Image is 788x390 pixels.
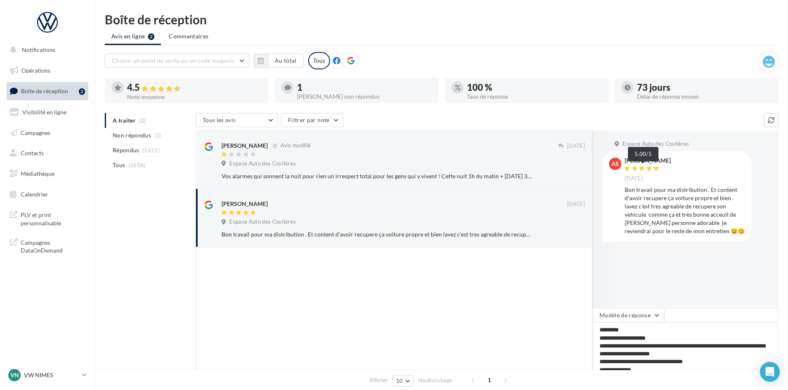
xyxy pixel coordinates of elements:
span: 10 [396,378,403,384]
button: Au total [268,54,304,68]
a: Visibilité en ligne [5,104,90,121]
span: Tous [113,161,125,169]
span: Notifications [22,46,55,53]
div: 5.00/5 [628,147,658,161]
span: VN [10,371,19,379]
a: Médiathèque [5,165,90,182]
span: Médiathèque [21,170,54,177]
span: Calendrier [21,191,48,198]
div: [PERSON_NAME] [222,142,268,150]
span: Campagnes [21,129,50,136]
div: [PERSON_NAME] non répondus [297,94,432,99]
div: Délai de réponse moyen [637,94,771,99]
button: Filtrer par note [281,113,343,127]
span: Contacts [21,149,44,156]
button: 10 [392,375,413,387]
button: Au total [254,54,304,68]
button: Choisir un point de vente ou un code magasin [105,54,249,68]
button: Modèle de réponse [592,308,664,322]
a: Campagnes DataOnDemand [5,234,90,258]
span: Non répondus [113,131,151,139]
a: Campagnes [5,124,90,142]
div: Vos alarmes qui sonnent la nuit pour rien un irrespect total pour les gens qui y vivent ! Cette n... [222,172,531,180]
div: Taux de réponse [467,94,602,99]
span: Boîte de réception [21,87,68,95]
div: Bon travail pour ma distribution . Et content d'avoir recupere ça voiture propre et bien lavez c'... [625,186,745,235]
span: [DATE] [567,201,585,208]
span: Espace Auto des Costières [229,160,296,168]
button: Notifications [5,41,87,59]
div: 73 jours [637,83,771,92]
p: VW NIMES [24,371,79,379]
div: [PERSON_NAME] [222,200,268,208]
a: PLV et print personnalisable [5,206,90,230]
span: Tous les avis [203,116,236,123]
span: Commentaires [169,32,208,40]
a: Boîte de réception2 [5,82,90,100]
a: VN VW NIMES [7,367,88,383]
div: Bon travail pour ma distribution . Et content d'avoir recupere ça voiture propre et bien lavez c'... [222,230,531,239]
a: Calendrier [5,186,90,203]
span: Campagnes DataOnDemand [21,237,85,255]
span: 1 [483,373,496,387]
div: Open Intercom Messenger [760,362,780,382]
span: [DATE] [625,175,643,182]
span: Afficher [369,376,388,384]
span: (1) [154,132,161,139]
div: [PERSON_NAME] [625,158,671,163]
a: Contacts [5,144,90,162]
a: Opérations [5,62,90,79]
span: Répondus [113,146,139,154]
span: [DATE] [567,142,585,150]
div: 4.5 [127,83,262,92]
span: AS [611,160,619,168]
span: Avis modifié [281,142,311,149]
span: (1616) [128,162,146,168]
div: Note moyenne [127,94,262,100]
div: 2 [79,88,85,95]
span: Espace Auto des Costières [229,218,296,226]
button: Tous les avis [196,113,278,127]
span: PLV et print personnalisable [21,209,85,227]
span: (1615) [142,147,160,154]
span: Choisir un point de vente ou un code magasin [112,57,234,64]
span: Visibilité en ligne [22,109,66,116]
div: Boîte de réception [105,13,778,26]
span: résultats/page [418,376,452,384]
span: Opérations [21,67,50,74]
div: 1 [297,83,432,92]
span: Espace Auto des Costières [623,140,689,148]
div: 100 % [467,83,602,92]
div: Tous [308,52,330,69]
